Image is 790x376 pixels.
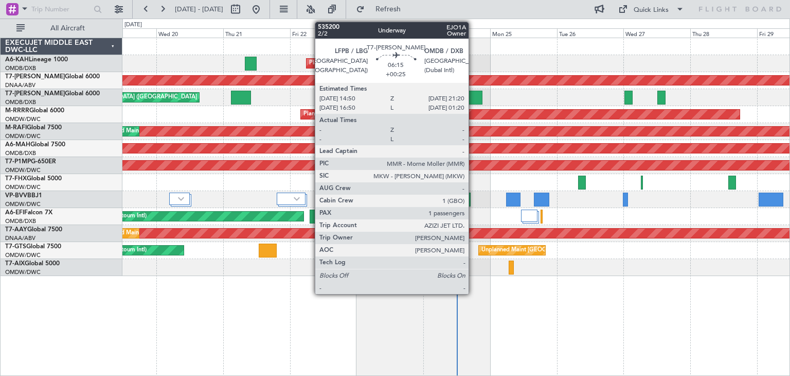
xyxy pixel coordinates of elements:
span: A6-MAH [5,142,30,148]
span: A6-EFI [5,210,24,216]
a: T7-[PERSON_NAME]Global 6000 [5,91,100,97]
span: T7-FHX [5,176,27,182]
div: Mon 25 [490,28,557,38]
div: Sun 24 [423,28,490,38]
div: Thu 28 [690,28,757,38]
a: OMDB/DXB [5,64,36,72]
span: M-RRRR [5,108,29,114]
button: All Aircraft [11,20,112,37]
span: VP-BVV [5,193,27,199]
span: M-RAFI [5,125,27,131]
a: OMDW/DWC [5,251,41,259]
div: Unplanned Maint [GEOGRAPHIC_DATA] (Seletar) [481,243,609,258]
span: [DATE] - [DATE] [175,5,223,14]
span: T7-P1MP [5,159,31,165]
a: OMDW/DWC [5,268,41,276]
a: VP-BVVBBJ1 [5,193,42,199]
span: T7-AIX [5,261,25,267]
div: Wed 20 [156,28,223,38]
div: Planned Maint Dubai (Al Maktoum Intl) [303,107,405,122]
div: Quick Links [634,5,669,15]
a: T7-FHXGlobal 5000 [5,176,62,182]
button: Quick Links [613,1,689,18]
a: T7-AAYGlobal 7500 [5,227,62,233]
div: Tue 19 [89,28,156,38]
a: OMDB/DXB [5,149,36,157]
a: T7-GTSGlobal 7500 [5,244,61,250]
a: M-RRRRGlobal 6000 [5,108,64,114]
a: M-RAFIGlobal 7500 [5,125,62,131]
a: OMDW/DWC [5,166,41,174]
div: Sat 23 [356,28,423,38]
div: Tue 26 [557,28,624,38]
a: OMDW/DWC [5,183,41,191]
a: T7-[PERSON_NAME]Global 6000 [5,74,100,80]
img: arrow-gray.svg [294,197,300,201]
a: A6-EFIFalcon 7X [5,210,52,216]
span: A6-KAH [5,57,29,63]
a: OMDB/DXB [5,217,36,225]
div: Planned Maint Dubai (Al Maktoum Intl) [370,73,472,88]
span: T7-AAY [5,227,27,233]
a: DNAA/ABV [5,81,35,89]
a: T7-P1MPG-650ER [5,159,56,165]
a: DNAA/ABV [5,234,35,242]
a: T7-AIXGlobal 5000 [5,261,60,267]
div: Planned Maint Dubai (Al Maktoum Intl) [309,56,410,71]
span: T7-GTS [5,244,26,250]
span: T7-[PERSON_NAME] [5,74,65,80]
div: [DATE] [124,21,142,29]
div: Planned Maint [GEOGRAPHIC_DATA] ([GEOGRAPHIC_DATA]) [398,175,560,190]
a: OMDB/DXB [5,98,36,106]
span: T7-[PERSON_NAME] [5,91,65,97]
a: OMDW/DWC [5,200,41,208]
button: Refresh [351,1,413,18]
a: OMDW/DWC [5,115,41,123]
a: A6-MAHGlobal 7500 [5,142,65,148]
div: Fri 22 [290,28,357,38]
a: A6-KAHLineage 1000 [5,57,68,63]
span: Refresh [367,6,410,13]
a: OMDW/DWC [5,132,41,140]
div: Wed 27 [623,28,690,38]
input: Trip Number [31,2,91,17]
img: arrow-gray.svg [178,197,184,201]
div: Thu 21 [223,28,290,38]
span: All Aircraft [27,25,109,32]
